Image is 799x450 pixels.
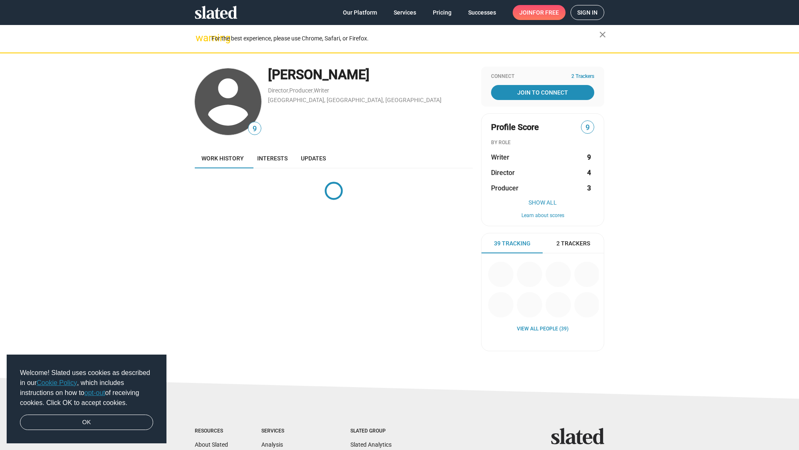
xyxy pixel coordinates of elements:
span: Profile Score [491,122,539,133]
a: Updates [294,148,333,168]
a: Analysis [261,441,283,448]
button: Learn about scores [491,212,594,219]
a: Joinfor free [513,5,566,20]
span: Successes [468,5,496,20]
div: Connect [491,73,594,80]
span: Welcome! Slated uses cookies as described in our , which includes instructions on how to of recei... [20,368,153,408]
span: Our Platform [343,5,377,20]
span: 39 Tracking [494,240,531,247]
a: opt-out [84,389,105,396]
span: , [313,89,314,93]
span: 2 Trackers [571,73,594,80]
span: 2 Trackers [556,240,590,247]
span: Interests [257,155,288,162]
strong: 9 [587,153,591,162]
a: Join To Connect [491,85,594,100]
span: Pricing [433,5,452,20]
a: Successes [462,5,503,20]
a: Director [268,87,288,94]
a: [GEOGRAPHIC_DATA], [GEOGRAPHIC_DATA], [GEOGRAPHIC_DATA] [268,97,442,103]
div: Resources [195,428,228,435]
a: Interests [251,148,294,168]
a: Work history [195,148,251,168]
a: Our Platform [336,5,384,20]
span: Producer [491,184,519,192]
mat-icon: warning [196,33,206,43]
div: Services [261,428,317,435]
span: Join [519,5,559,20]
span: Writer [491,153,509,162]
span: Join To Connect [493,85,593,100]
a: Cookie Policy [37,379,77,386]
a: Slated Analytics [350,441,392,448]
a: dismiss cookie message [20,415,153,430]
div: Slated Group [350,428,407,435]
span: 9 [248,123,261,135]
a: Sign in [571,5,604,20]
span: 9 [581,122,594,133]
strong: 3 [587,184,591,192]
mat-icon: close [598,30,608,40]
button: Show All [491,199,594,206]
a: About Slated [195,441,228,448]
div: [PERSON_NAME] [268,66,473,84]
div: For the best experience, please use Chrome, Safari, or Firefox. [211,33,599,44]
span: Director [491,168,515,177]
span: for free [533,5,559,20]
div: BY ROLE [491,140,594,146]
span: Work history [201,155,244,162]
a: Services [387,5,423,20]
a: Writer [314,87,329,94]
span: Updates [301,155,326,162]
span: Services [394,5,416,20]
a: Producer [289,87,313,94]
a: Pricing [426,5,458,20]
span: Sign in [577,5,598,20]
strong: 4 [587,168,591,177]
div: cookieconsent [7,355,166,444]
a: View all People (39) [517,326,568,332]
